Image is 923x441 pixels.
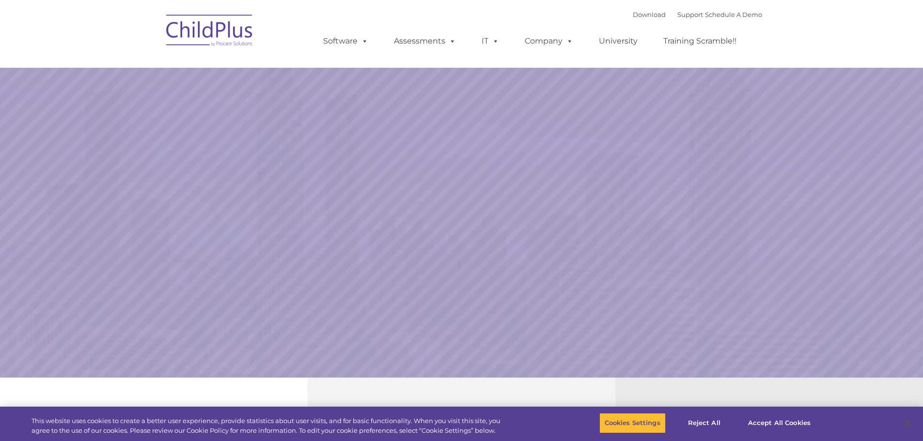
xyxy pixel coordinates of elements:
font: | [633,11,762,18]
div: This website uses cookies to create a better user experience, provide statistics about user visit... [31,416,508,435]
a: Assessments [384,31,466,51]
a: Company [515,31,583,51]
a: Download [633,11,666,18]
button: Cookies Settings [599,413,666,433]
a: IT [472,31,509,51]
a: Schedule A Demo [705,11,762,18]
a: Learn More [627,275,781,316]
button: Reject All [674,413,735,433]
a: Training Scramble!! [654,31,746,51]
a: Software [313,31,378,51]
img: ChildPlus by Procare Solutions [161,8,258,56]
a: University [589,31,647,51]
a: Support [677,11,703,18]
button: Close [897,412,918,434]
button: Accept All Cookies [743,413,816,433]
